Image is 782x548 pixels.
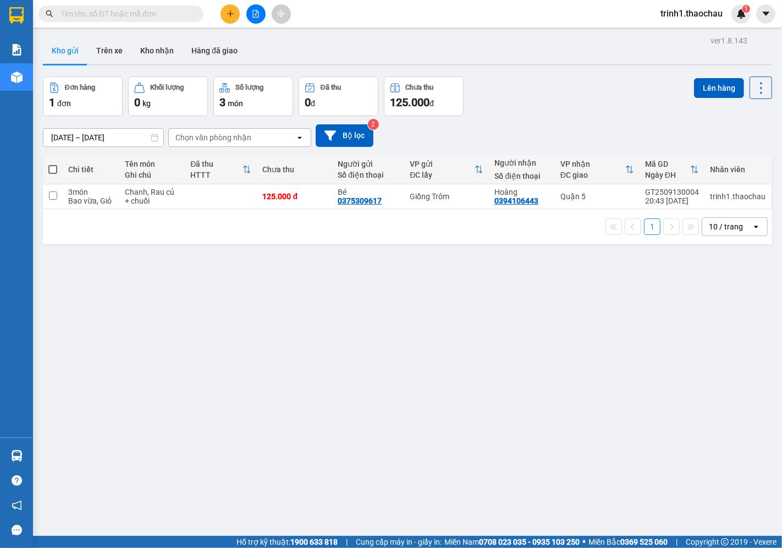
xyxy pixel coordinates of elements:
[9,7,24,24] img: logo-vxr
[744,5,748,13] span: 1
[235,84,263,91] div: Số lượng
[311,99,315,108] span: đ
[299,76,378,116] button: Đã thu0đ
[175,132,251,143] div: Chọn văn phòng nhận
[12,475,22,486] span: question-circle
[57,99,71,108] span: đơn
[711,35,747,47] div: ver 1.8.143
[262,192,327,201] div: 125.000 đ
[227,10,234,18] span: plus
[710,192,766,201] div: trinh1.thaochau
[384,76,464,116] button: Chưa thu125.000đ
[125,171,180,179] div: Ghi chú
[60,8,190,20] input: Tìm tên, số ĐT hoặc mã đơn
[11,72,23,83] img: warehouse-icon
[125,160,180,168] div: Tên món
[43,37,87,64] button: Kho gửi
[150,84,184,91] div: Khối lượng
[65,84,95,91] div: Đơn hàng
[676,536,678,548] span: |
[588,536,668,548] span: Miền Bắc
[494,158,549,167] div: Người nhận
[346,536,348,548] span: |
[645,160,690,168] div: Mã GD
[125,188,180,205] div: Chanh, Rau củ + chuối
[736,9,746,19] img: icon-new-feature
[87,37,131,64] button: Trên xe
[479,538,580,546] strong: 0708 023 035 - 0935 103 250
[11,450,23,462] img: warehouse-icon
[316,124,373,147] button: Bộ lọc
[406,84,434,91] div: Chưa thu
[652,7,731,20] span: trinh1.thaochau
[142,99,151,108] span: kg
[68,188,114,196] div: 3 món
[338,160,399,168] div: Người gửi
[290,538,338,546] strong: 1900 633 818
[46,10,53,18] span: search
[12,525,22,535] span: message
[645,196,699,205] div: 20:43 [DATE]
[640,155,704,184] th: Toggle SortBy
[761,9,771,19] span: caret-down
[582,540,586,544] span: ⚪️
[494,188,549,196] div: Hoàng
[295,133,304,142] svg: open
[560,160,625,168] div: VP nhận
[68,196,114,205] div: Bao vừa, Giỏ
[645,188,699,196] div: GT2509130004
[694,78,744,98] button: Lên hàng
[404,155,489,184] th: Toggle SortBy
[43,129,163,146] input: Select a date range.
[620,538,668,546] strong: 0369 525 060
[429,99,434,108] span: đ
[410,160,475,168] div: VP gửi
[560,192,634,201] div: Quận 5
[305,96,311,109] span: 0
[277,10,285,18] span: aim
[410,192,483,201] div: Giồng Trôm
[338,171,399,179] div: Số điện thoại
[555,155,640,184] th: Toggle SortBy
[185,155,257,184] th: Toggle SortBy
[368,119,379,130] sup: 2
[410,171,475,179] div: ĐC lấy
[228,99,243,108] span: món
[221,4,240,24] button: plus
[12,500,22,511] span: notification
[190,171,243,179] div: HTTT
[68,165,114,174] div: Chi tiết
[134,96,140,109] span: 0
[321,84,341,91] div: Đã thu
[494,172,549,180] div: Số điện thoại
[645,171,690,179] div: Ngày ĐH
[272,4,291,24] button: aim
[43,76,123,116] button: Đơn hàng1đơn
[709,221,743,232] div: 10 / trang
[219,96,225,109] span: 3
[444,536,580,548] span: Miền Nam
[262,165,327,174] div: Chưa thu
[752,222,761,231] svg: open
[213,76,293,116] button: Số lượng3món
[338,196,382,205] div: 0375309617
[190,160,243,168] div: Đã thu
[742,5,750,13] sup: 1
[131,37,183,64] button: Kho nhận
[252,10,260,18] span: file-add
[246,4,266,24] button: file-add
[644,218,660,235] button: 1
[11,44,23,56] img: solution-icon
[183,37,246,64] button: Hàng đã giao
[49,96,55,109] span: 1
[756,4,775,24] button: caret-down
[236,536,338,548] span: Hỗ trợ kỹ thuật:
[494,196,538,205] div: 0394106443
[338,188,399,196] div: Bé
[390,96,429,109] span: 125.000
[128,76,208,116] button: Khối lượng0kg
[710,165,766,174] div: Nhân viên
[560,171,625,179] div: ĐC giao
[356,536,442,548] span: Cung cấp máy in - giấy in:
[721,538,729,546] span: copyright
